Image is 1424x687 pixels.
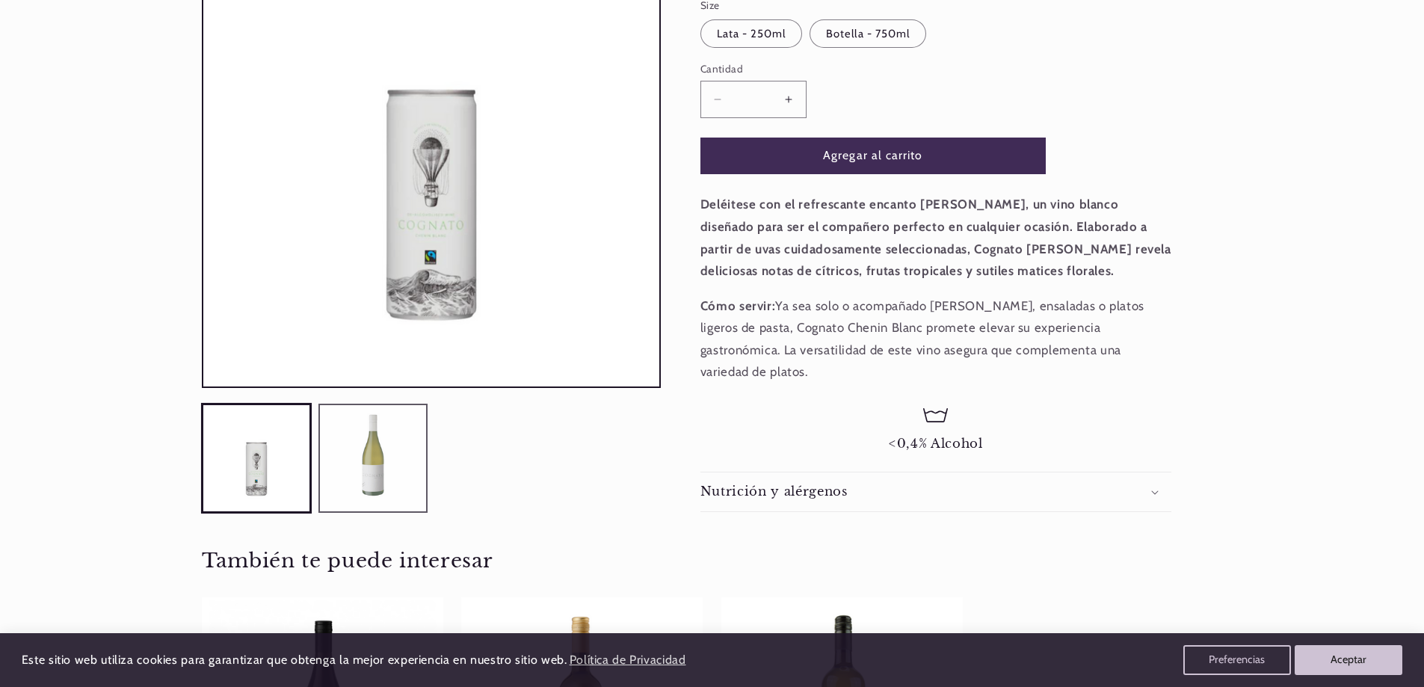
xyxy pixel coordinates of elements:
label: Botella - 750ml [810,19,926,48]
span: Este sitio web utiliza cookies para garantizar que obtenga la mejor experiencia en nuestro sitio ... [22,653,567,667]
label: Cantidad [700,61,1046,76]
p: Ya sea solo o acompañado [PERSON_NAME], ensaladas o platos ligeros de pasta, Cognato Chenin Blanc... [700,295,1171,383]
button: Cargar la imagen 2 en la vista de la galería [318,404,428,513]
button: Agregar al carrito [700,138,1046,174]
strong: Deléitese con el refrescante encanto [PERSON_NAME], un vino blanco diseñado para ser el compañero... [700,197,1171,278]
button: Cargar la imagen 1 en la vista de la galería [202,404,311,513]
span: <0,4% Alcohol [889,436,983,452]
h2: También te puede interesar [202,548,1222,573]
h2: Nutrición y alérgenos [700,484,848,499]
summary: Nutrición y alérgenos [700,472,1171,512]
strong: Cómo servir: [700,298,776,313]
a: Política de Privacidad (opens in a new tab) [567,647,688,674]
button: Aceptar [1295,645,1402,675]
label: Lata - 250ml [700,19,803,48]
button: Preferencias [1183,645,1291,675]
